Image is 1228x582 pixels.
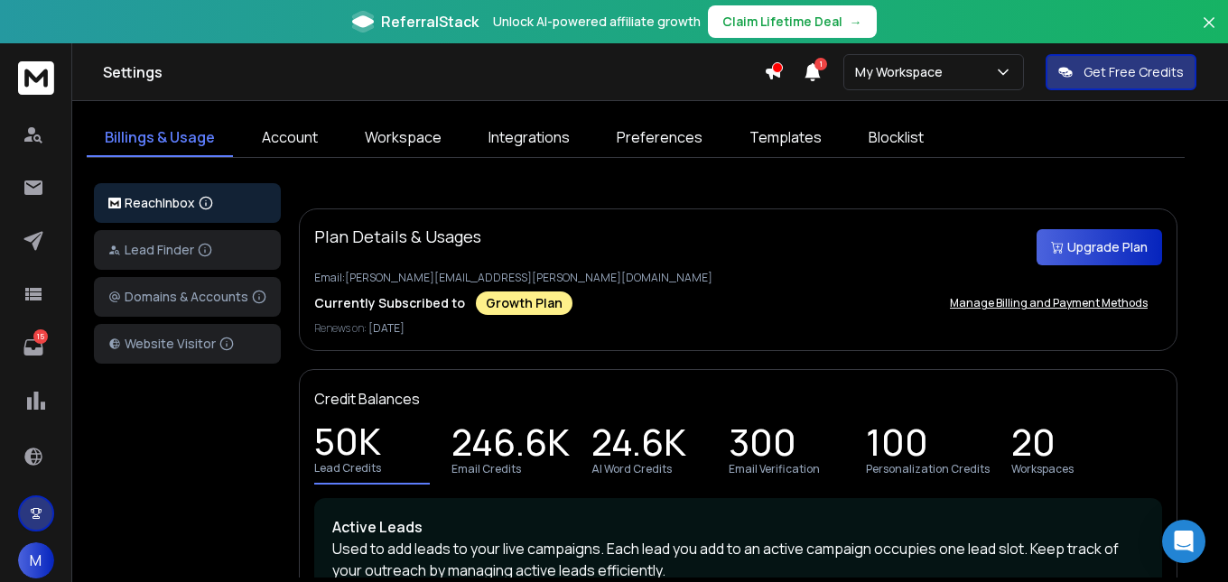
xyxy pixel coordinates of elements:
[94,277,281,317] button: Domains & Accounts
[1037,229,1162,265] button: Upgrade Plan
[476,291,572,315] div: Growth Plan
[108,198,121,209] img: logo
[314,294,465,312] p: Currently Subscribed to
[103,61,764,83] h1: Settings
[935,285,1162,321] button: Manage Billing and Payment Methods
[851,119,942,157] a: Blocklist
[15,329,51,365] a: 15
[314,388,420,410] p: Credit Balances
[314,432,381,457] p: 50K
[18,542,54,578] button: M
[599,119,721,157] a: Preferences
[94,324,281,364] button: Website Visitor
[347,119,460,157] a: Workspace
[451,462,521,476] p: Email Credits
[314,321,1162,336] p: Renews on:
[866,462,990,476] p: Personalization Credits
[591,433,686,458] p: 24.6K
[94,183,281,223] button: ReachInbox
[591,462,672,476] p: AI Word Credits
[731,119,840,157] a: Templates
[1162,520,1205,563] div: Open Intercom Messenger
[729,462,820,476] p: Email Verification
[470,119,588,157] a: Integrations
[866,433,928,458] p: 100
[1011,433,1056,458] p: 20
[708,5,877,38] button: Claim Lifetime Deal→
[814,58,827,70] span: 1
[950,296,1148,310] p: Manage Billing and Payment Methods
[244,119,336,157] a: Account
[314,271,1162,285] p: Email: [PERSON_NAME][EMAIL_ADDRESS][PERSON_NAME][DOMAIN_NAME]
[850,13,862,31] span: →
[87,119,233,157] a: Billings & Usage
[332,538,1144,581] p: Used to add leads to your live campaigns. Each lead you add to an active campaign occupies one le...
[729,433,796,458] p: 300
[1046,54,1196,90] button: Get Free Credits
[368,320,405,336] span: [DATE]
[314,224,481,249] p: Plan Details & Usages
[332,516,1144,538] p: Active Leads
[33,329,48,344] p: 15
[314,461,381,476] p: Lead Credits
[1084,63,1184,81] p: Get Free Credits
[94,230,281,270] button: Lead Finder
[1197,11,1221,54] button: Close banner
[855,63,950,81] p: My Workspace
[381,11,479,32] span: ReferralStack
[1011,462,1074,476] p: Workspaces
[451,433,570,458] p: 246.6K
[493,13,701,31] p: Unlock AI-powered affiliate growth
